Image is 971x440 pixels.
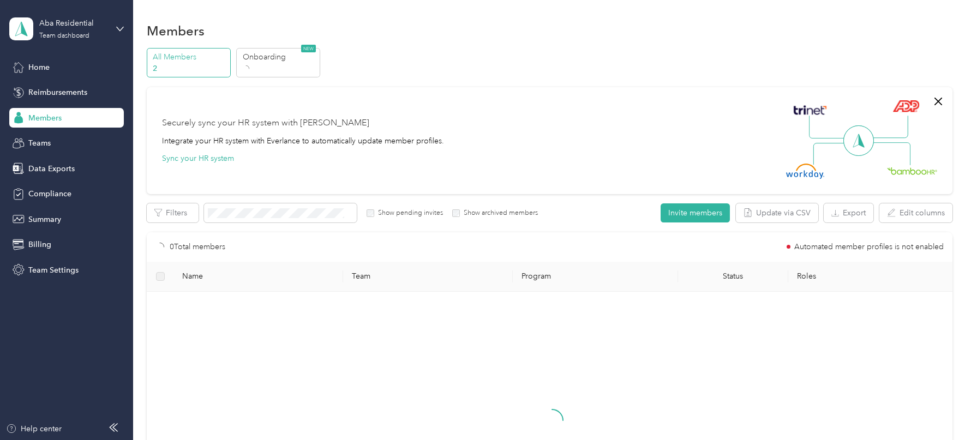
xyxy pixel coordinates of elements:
[678,262,788,292] th: Status
[39,33,89,39] div: Team dashboard
[28,87,87,98] span: Reimbursements
[39,17,107,29] div: Aba Residential
[28,112,62,124] span: Members
[343,262,513,292] th: Team
[28,264,79,276] span: Team Settings
[28,62,50,73] span: Home
[170,241,225,253] p: 0 Total members
[374,208,443,218] label: Show pending invites
[809,116,847,139] img: Line Left Up
[910,379,971,440] iframe: Everlance-gr Chat Button Frame
[887,167,937,174] img: BambooHR
[460,208,538,218] label: Show archived members
[892,100,919,112] img: ADP
[786,164,824,179] img: Workday
[162,135,444,147] div: Integrate your HR system with Everlance to automatically update member profiles.
[301,45,316,52] span: NEW
[147,203,199,222] button: Filters
[147,25,205,37] h1: Members
[513,262,678,292] th: Program
[6,423,62,435] button: Help center
[28,137,51,149] span: Teams
[788,262,958,292] th: Roles
[28,239,51,250] span: Billing
[153,51,227,63] p: All Members
[28,163,75,174] span: Data Exports
[28,188,71,200] span: Compliance
[162,153,234,164] button: Sync your HR system
[28,214,61,225] span: Summary
[661,203,730,222] button: Invite members
[182,272,334,281] span: Name
[153,63,227,74] p: 2
[813,142,851,165] img: Line Left Down
[872,142,910,166] img: Line Right Down
[162,117,369,130] div: Securely sync your HR system with [PERSON_NAME]
[870,116,908,138] img: Line Right Up
[173,262,343,292] th: Name
[879,203,952,222] button: Edit columns
[794,243,944,251] span: Automated member profiles is not enabled
[824,203,873,222] button: Export
[243,51,317,63] p: Onboarding
[736,203,818,222] button: Update via CSV
[791,103,829,118] img: Trinet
